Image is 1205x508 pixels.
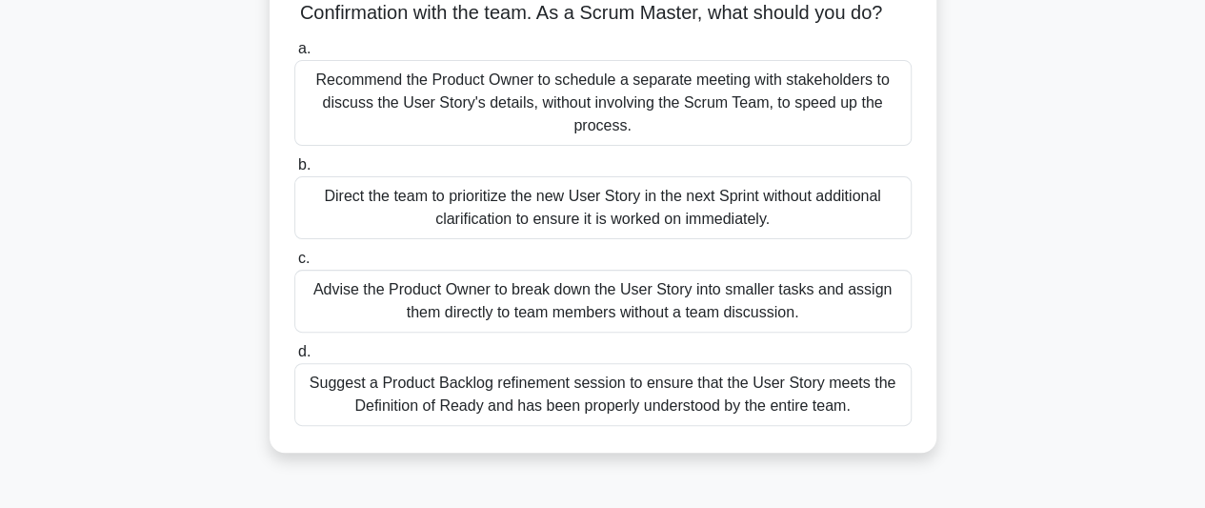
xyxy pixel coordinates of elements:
div: Recommend the Product Owner to schedule a separate meeting with stakeholders to discuss the User ... [294,60,912,146]
span: b. [298,156,311,173]
span: a. [298,40,311,56]
span: d. [298,343,311,359]
span: c. [298,250,310,266]
div: Suggest a Product Backlog refinement session to ensure that the User Story meets the Definition o... [294,363,912,426]
div: Advise the Product Owner to break down the User Story into smaller tasks and assign them directly... [294,270,912,333]
div: Direct the team to prioritize the new User Story in the next Sprint without additional clarificat... [294,176,912,239]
